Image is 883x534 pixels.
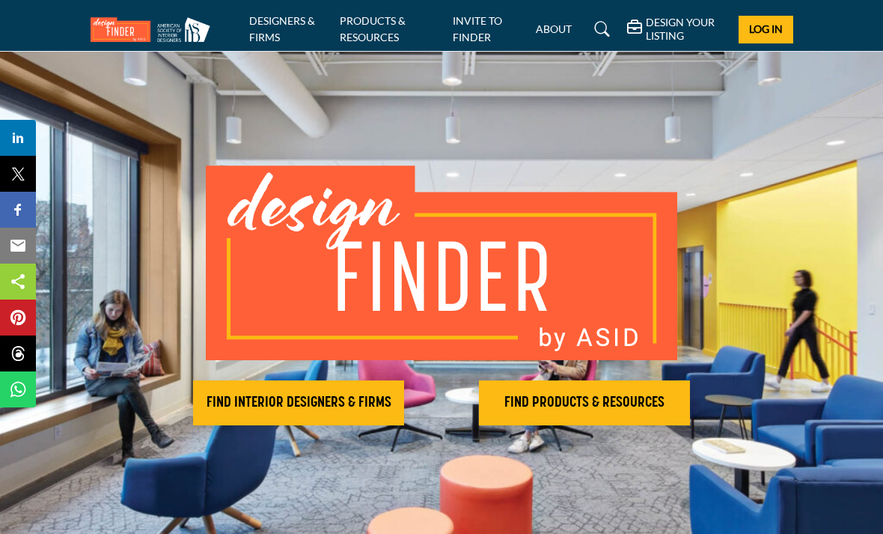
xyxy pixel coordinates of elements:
a: DESIGNERS & FIRMS [249,14,315,43]
h2: FIND INTERIOR DESIGNERS & FIRMS [198,394,400,412]
img: Site Logo [91,17,218,42]
a: Search [580,17,620,41]
a: PRODUCTS & RESOURCES [340,14,406,43]
button: FIND INTERIOR DESIGNERS & FIRMS [193,380,404,425]
div: DESIGN YOUR LISTING [627,16,727,43]
h5: DESIGN YOUR LISTING [646,16,727,43]
button: FIND PRODUCTS & RESOURCES [479,380,690,425]
a: ABOUT [536,22,572,35]
button: Log In [739,16,792,43]
img: image [206,166,677,360]
a: INVITE TO FINDER [453,14,502,43]
span: Log In [749,22,783,35]
h2: FIND PRODUCTS & RESOURCES [483,394,685,412]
